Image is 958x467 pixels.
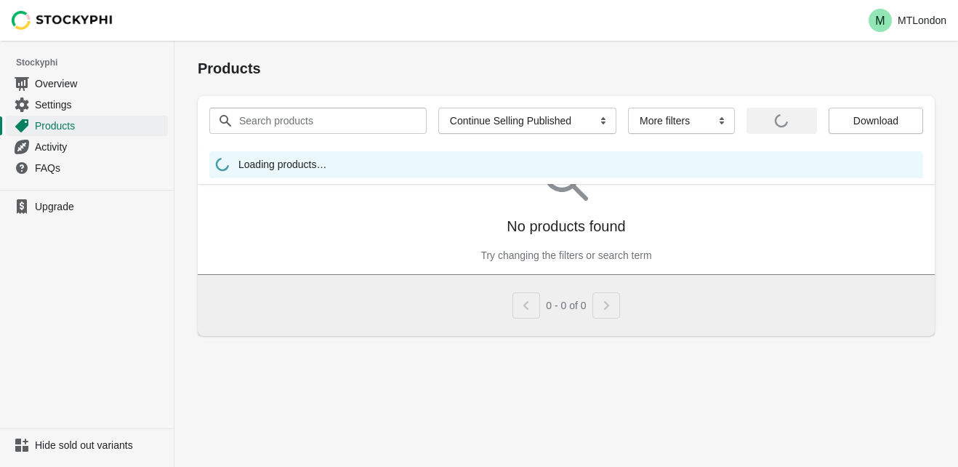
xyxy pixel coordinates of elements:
[6,73,168,94] a: Overview
[35,438,165,452] span: Hide sold out variants
[507,216,625,236] p: No products found
[35,119,165,133] span: Products
[512,287,619,319] nav: Pagination
[898,15,946,26] p: MTLondon
[16,55,174,70] span: Stockyphi
[35,199,165,214] span: Upgrade
[35,140,165,154] span: Activity
[238,108,400,134] input: Search products
[6,136,168,157] a: Activity
[12,11,113,30] img: Stockyphi
[238,157,326,175] span: Loading products…
[6,435,168,455] a: Hide sold out variants
[35,161,165,175] span: FAQs
[869,9,892,32] span: Avatar with initials M
[35,97,165,112] span: Settings
[6,157,168,178] a: FAQs
[198,58,935,79] h1: Products
[6,94,168,115] a: Settings
[863,6,952,35] button: Avatar with initials MMTLondon
[35,76,165,91] span: Overview
[853,115,898,127] span: Download
[546,300,586,311] span: 0 - 0 of 0
[875,15,885,27] text: M
[829,108,923,134] button: Download
[6,196,168,217] a: Upgrade
[480,248,651,263] p: Try changing the filters or search term
[6,115,168,136] a: Products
